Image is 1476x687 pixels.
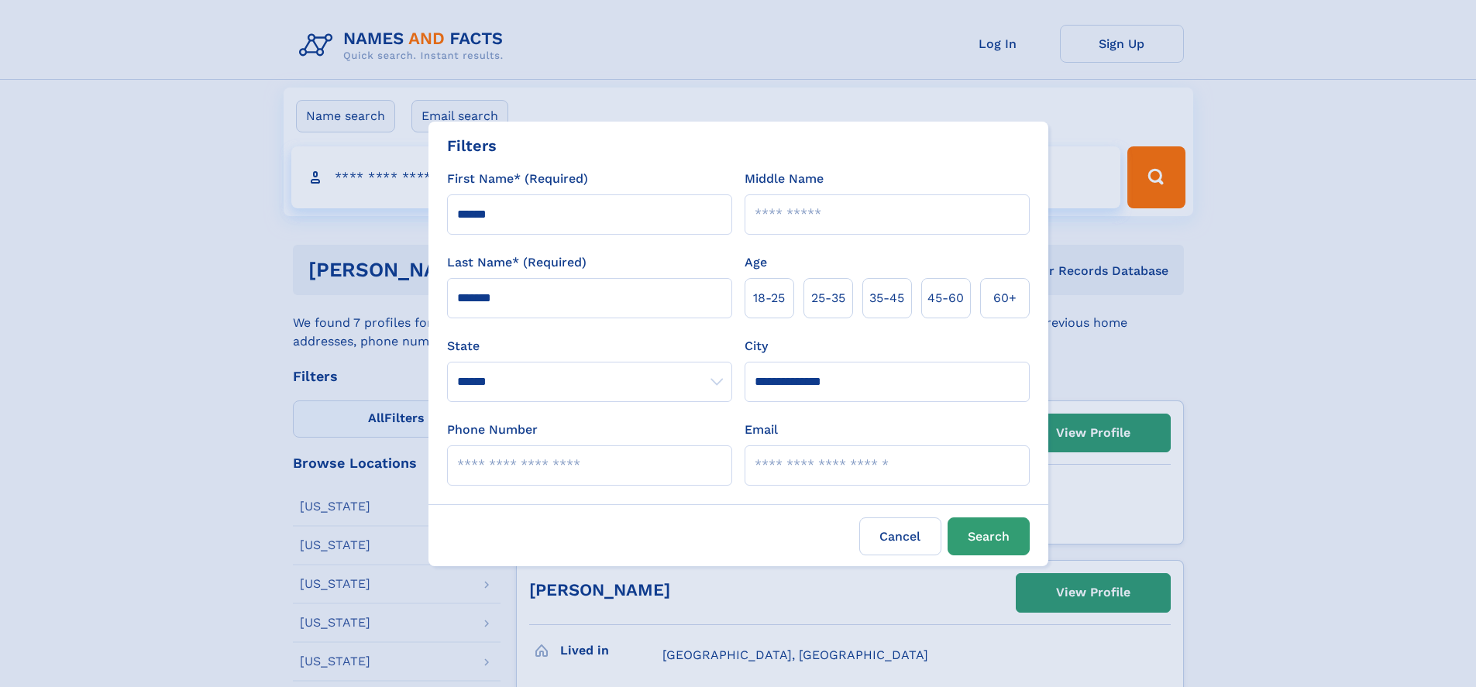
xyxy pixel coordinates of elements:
span: 45‑60 [927,289,964,307]
span: 25‑35 [811,289,845,307]
label: Age [745,253,767,272]
span: 35‑45 [869,289,904,307]
div: Filters [447,134,497,157]
label: City [745,337,768,356]
button: Search [948,517,1030,555]
label: State [447,337,732,356]
span: 60+ [993,289,1017,307]
span: 18‑25 [753,289,785,307]
label: Last Name* (Required) [447,253,587,272]
label: Cancel [859,517,941,555]
label: Phone Number [447,421,538,439]
label: First Name* (Required) [447,170,588,188]
label: Email [745,421,778,439]
label: Middle Name [745,170,824,188]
